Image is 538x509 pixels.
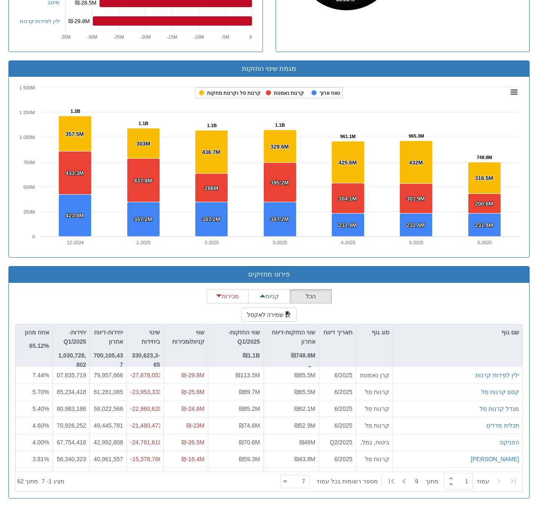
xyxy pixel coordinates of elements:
[207,123,217,128] tspan: 1.1B
[270,180,289,186] tspan: 395.2M
[339,222,357,228] tspan: 231.4M
[181,372,205,378] span: ₪-29.8M
[500,438,519,446] button: הפניקס
[273,240,287,245] text: 3-2025
[93,421,123,429] div: 49,445,781
[181,455,205,462] span: ₪-16.4M
[25,328,49,337] p: אחוז מהון
[130,387,160,396] div: -23,953,333
[94,352,123,368] strong: 700,105,437
[415,477,425,486] span: 9
[29,342,49,349] strong: 65.12%
[360,371,389,379] div: קרן נאמנות, קרנות סל
[60,34,71,39] text: -35M
[274,90,304,96] tspan: קרנות נאמנות
[239,439,260,445] span: ₪70.6M
[17,472,65,491] div: ‏מציג 1 - 7 ‏ מתוך 62
[239,455,260,462] span: ₪59.3M
[241,308,297,322] button: שמירה לאקסל
[32,234,35,239] text: 0
[19,404,49,412] div: 5.40 %
[56,454,86,463] div: 56,340,323
[356,324,393,340] div: סוג גוף
[294,388,315,395] span: ₪65.5M
[277,472,521,491] div: ‏ מתוך
[360,404,389,412] div: קרנות סל
[15,65,523,73] h3: מגמת שינוי החזקות
[475,371,519,379] div: ילין לפידות קרנות
[56,404,86,412] div: 80,983,186
[58,352,86,368] strong: 1,030,728,802
[270,144,289,150] tspan: 329.6M
[323,371,352,379] div: 6/2025
[130,438,160,446] div: -24,761,610
[66,212,84,219] tspan: 423.8M
[66,131,84,137] tspan: 357.5M
[236,372,260,378] span: ₪113.5M
[270,216,289,222] tspan: 347.2M
[93,454,123,463] div: 40,961,557
[134,216,152,222] tspan: 347.2M
[475,222,493,228] tspan: 231.4M
[486,421,519,429] button: תכלית מדדים
[409,133,424,138] tspan: 965.3M
[130,404,160,412] div: -22,960,620
[207,289,249,303] button: מכירות
[407,222,425,228] tspan: 231.4M
[207,90,261,96] tspan: קרנות סל וקרנות מחקות
[319,324,356,350] div: תאריך דיווח
[360,421,389,429] div: קרנות סל
[23,209,35,214] text: 250M
[294,422,315,428] span: ₪52.9M
[476,477,489,486] span: ‏עמוד
[323,454,352,463] div: 6/2025
[68,18,89,24] tspan: ₪-29.8M
[360,387,389,396] div: קרנות סל
[471,454,519,463] button: [PERSON_NAME]
[23,160,35,165] text: 750M
[407,196,425,202] tspan: 301.9M
[294,372,315,378] span: ₪85.5M
[294,405,315,412] span: ₪62.1M
[360,438,389,446] div: ביטוח, גמל, פנסיה
[323,438,352,446] div: Q2/2025
[478,240,492,245] text: 6-2025
[130,421,160,429] div: -21,480,471
[323,404,352,412] div: 6/2025
[477,155,492,160] tspan: 748.8M
[130,454,160,463] div: -15,378,766
[67,240,84,245] text: 12-2024
[56,328,86,347] p: יחידות-Q1/2025
[239,405,260,412] span: ₪85.2M
[130,328,160,347] p: שינוי ביחידות
[113,34,124,39] text: -25M
[20,18,60,24] a: ילין לפידות קרנות
[181,405,205,412] span: ₪-24.6M
[205,185,218,191] tspan: 286M
[480,404,519,412] button: מגדל קרנות סל
[409,159,423,166] tspan: 432M
[181,439,205,445] span: ₪-26.5M
[320,90,340,96] tspan: טווח ארוך
[202,149,220,155] tspan: 436.7M
[56,438,86,446] div: 67,754,418
[56,387,86,396] div: 85,234,418
[19,85,35,90] tspan: 1 500M
[167,34,177,39] text: -15M
[93,438,123,446] div: 42,992,808
[93,387,123,396] div: 61,281,085
[481,387,519,396] div: קסם קרנות סל
[186,422,205,428] span: ₪-23M
[23,185,35,190] text: 500M
[136,141,150,147] tspan: 303M
[132,352,160,368] strong: -330,623,365
[294,455,315,462] span: ₪43.8M
[19,438,49,446] div: 4.00 %
[323,387,352,396] div: 6/2025
[243,352,260,359] strong: ₪1.1B
[15,271,523,278] h3: פירוט מחזיקים
[93,404,123,412] div: 58,022,566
